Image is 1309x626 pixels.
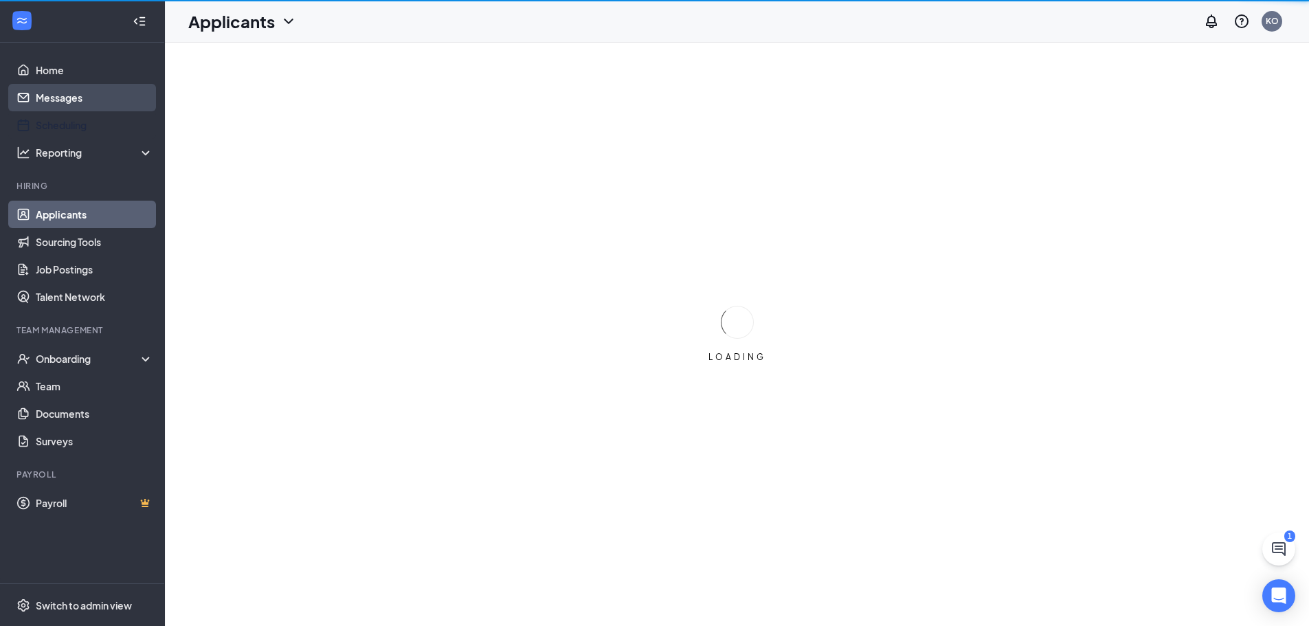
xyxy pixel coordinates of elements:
svg: Collapse [133,14,146,28]
a: Team [36,372,153,400]
div: Payroll [16,469,150,480]
svg: WorkstreamLogo [15,14,29,27]
a: Home [36,56,153,84]
svg: Notifications [1203,13,1220,30]
svg: UserCheck [16,352,30,366]
div: Switch to admin view [36,599,132,612]
div: Reporting [36,146,154,159]
a: Messages [36,84,153,111]
svg: QuestionInfo [1233,13,1250,30]
a: Surveys [36,427,153,455]
div: Team Management [16,324,150,336]
div: Hiring [16,180,150,192]
button: ChatActive [1262,533,1295,566]
a: PayrollCrown [36,489,153,517]
svg: Settings [16,599,30,612]
h1: Applicants [188,10,275,33]
div: KO [1266,15,1279,27]
a: Talent Network [36,283,153,311]
a: Scheduling [36,111,153,139]
a: Applicants [36,201,153,228]
div: Open Intercom Messenger [1262,579,1295,612]
div: Onboarding [36,352,142,366]
a: Sourcing Tools [36,228,153,256]
svg: Analysis [16,146,30,159]
svg: ChevronDown [280,13,297,30]
a: Job Postings [36,256,153,283]
a: Documents [36,400,153,427]
div: LOADING [703,351,772,363]
div: 1 [1284,530,1295,542]
svg: ChatActive [1271,541,1287,557]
